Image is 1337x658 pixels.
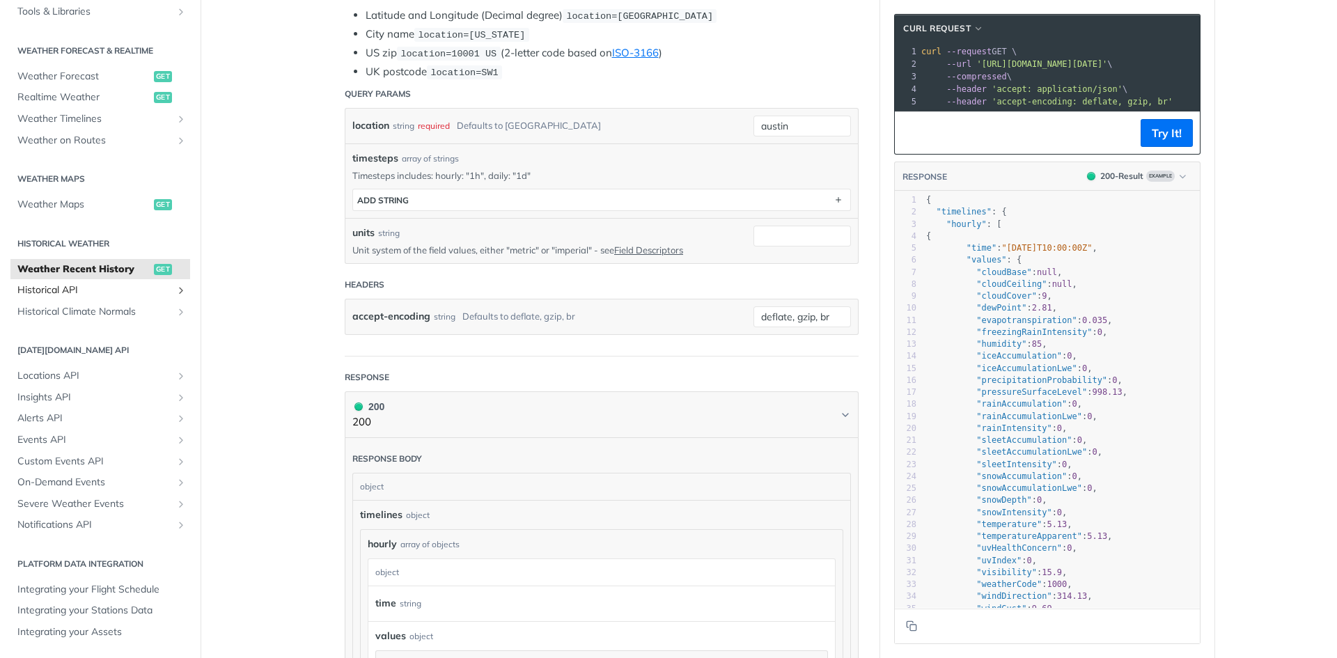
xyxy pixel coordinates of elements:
[976,556,1022,565] span: "uvIndex"
[926,543,1077,553] span: : ,
[17,391,172,405] span: Insights API
[895,363,916,375] div: 15
[1047,519,1067,529] span: 5.13
[10,451,190,472] a: Custom Events APIShow subpages for Custom Events API
[976,495,1031,505] span: "snowDepth"
[895,338,916,350] div: 13
[1097,327,1102,337] span: 0
[10,109,190,130] a: Weather TimelinesShow subpages for Weather Timelines
[175,434,187,446] button: Show subpages for Events API
[10,472,190,493] a: On-Demand EventsShow subpages for On-Demand Events
[921,47,1017,56] span: GET \
[10,408,190,429] a: Alerts APIShow subpages for Alerts API
[976,339,1026,349] span: "humidity"
[895,70,918,83] div: 3
[921,84,1127,94] span: \
[946,72,1007,81] span: --compressed
[946,84,987,94] span: --header
[1082,315,1107,325] span: 0.035
[175,477,187,488] button: Show subpages for On-Demand Events
[175,519,187,531] button: Show subpages for Notifications API
[902,123,921,143] button: Copy to clipboard
[352,399,384,414] div: 200
[895,507,916,519] div: 27
[1032,339,1042,349] span: 85
[976,412,1082,421] span: "rainAccumulationLwe"
[17,455,172,469] span: Custom Events API
[895,206,916,218] div: 2
[17,497,172,511] span: Severe Weather Events
[354,402,363,411] span: 200
[926,375,1123,385] span: : ,
[406,509,430,522] div: object
[352,169,851,182] p: Timesteps includes: hourly: "1h", daily: "1d"
[976,59,1107,69] span: '[URL][DOMAIN_NAME][DATE]'
[895,555,916,567] div: 31
[1141,119,1193,147] button: Try It!
[418,116,450,136] div: required
[1027,556,1032,565] span: 0
[1067,351,1072,361] span: 0
[1057,423,1062,433] span: 0
[976,315,1077,325] span: "evapotranspiration"
[345,279,384,291] div: Headers
[903,22,971,35] span: cURL Request
[366,8,859,24] li: Latitude and Longitude (Decimal degree)
[895,542,916,554] div: 30
[967,255,1007,265] span: "values"
[175,456,187,467] button: Show subpages for Custom Events API
[352,151,398,166] span: timesteps
[400,538,460,551] div: array of objects
[10,344,190,357] h2: [DATE][DOMAIN_NAME] API
[946,219,987,229] span: "hourly"
[1067,543,1072,553] span: 0
[976,604,1026,613] span: "windGust"
[10,622,190,643] a: Integrating your Assets
[1001,243,1092,253] span: "[DATE]T10:00:00Z"
[17,198,150,212] span: Weather Maps
[1032,303,1052,313] span: 2.81
[17,604,187,618] span: Integrating your Stations Data
[895,350,916,362] div: 14
[462,306,575,327] div: Defaults to deflate, gzip, br
[976,447,1087,457] span: "sleetAccumulationLwe"
[926,243,1097,253] span: : ,
[10,515,190,535] a: Notifications APIShow subpages for Notifications API
[895,494,916,506] div: 26
[895,471,916,483] div: 24
[360,508,402,522] span: timelines
[10,600,190,621] a: Integrating your Stations Data
[17,518,172,532] span: Notifications API
[17,283,172,297] span: Historical API
[434,306,455,327] div: string
[926,327,1107,337] span: : ,
[976,519,1042,529] span: "temperature"
[400,593,421,613] div: string
[895,95,918,108] div: 5
[1112,375,1117,385] span: 0
[1037,267,1057,277] span: null
[175,113,187,125] button: Show subpages for Weather Timelines
[936,207,991,217] span: "timelines"
[895,423,916,434] div: 20
[1087,483,1092,493] span: 0
[1052,279,1072,289] span: null
[921,47,941,56] span: curl
[946,59,971,69] span: --url
[895,327,916,338] div: 12
[926,195,931,205] span: {
[976,579,1042,589] span: "weatherCode"
[1057,508,1062,517] span: 0
[457,116,601,136] div: Defaults to [GEOGRAPHIC_DATA]
[366,45,859,61] li: US zip (2-letter code based on )
[17,70,150,84] span: Weather Forecast
[895,279,916,290] div: 8
[895,459,916,471] div: 23
[1087,412,1092,421] span: 0
[17,583,187,597] span: Integrating your Flight Schedule
[926,471,1082,481] span: : ,
[17,412,172,425] span: Alerts API
[895,58,918,70] div: 2
[409,630,433,643] div: object
[921,59,1113,69] span: \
